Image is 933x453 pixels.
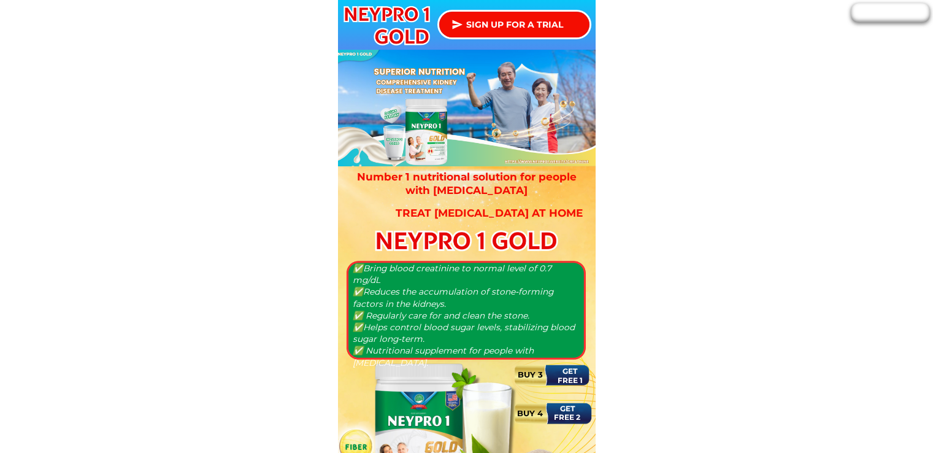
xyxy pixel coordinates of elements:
[553,367,588,385] h3: GET FREE 1
[388,206,591,220] h3: Treat [MEDICAL_DATA] at home
[510,407,550,420] h3: BUY 4
[353,263,578,369] h3: ✅Bring blood creatinine to normal level of 0.7 mg/dL ✅Reduces the accumulation of stone-forming f...
[439,12,589,37] p: SIGN UP FOR A TRIAL
[355,170,578,197] h3: Number 1 nutritional solution for people with [MEDICAL_DATA]
[510,368,550,381] h3: BUY 3
[550,405,585,422] h3: GET FREE 2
